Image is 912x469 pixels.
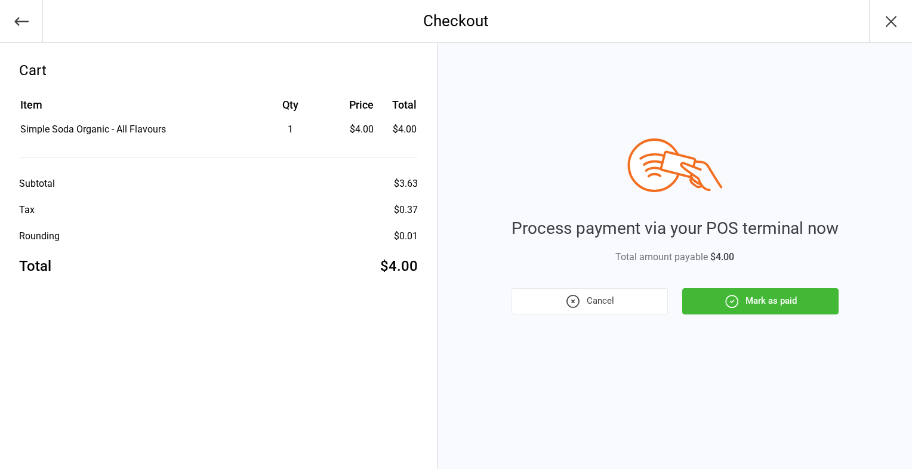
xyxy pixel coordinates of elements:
[19,177,55,191] div: Subtotal
[19,203,35,217] div: Tax
[512,288,668,314] button: Cancel
[394,177,418,191] div: $3.63
[19,255,51,277] div: Total
[682,288,839,314] button: Mark as paid
[334,97,374,113] div: Price
[19,60,418,81] div: Cart
[512,250,839,264] div: Total amount payable
[378,97,417,121] th: Total
[334,122,374,137] div: $4.00
[19,229,60,243] div: Rounding
[512,216,839,241] div: Process payment via your POS terminal now
[710,251,734,263] span: $4.00
[394,203,418,217] div: $0.37
[394,229,418,243] div: $0.01
[378,122,417,137] td: $4.00
[20,97,248,121] th: Item
[249,97,332,121] th: Qty
[249,122,332,137] div: 1
[20,124,166,135] span: Simple Soda Organic - All Flavours
[380,255,418,277] div: $4.00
